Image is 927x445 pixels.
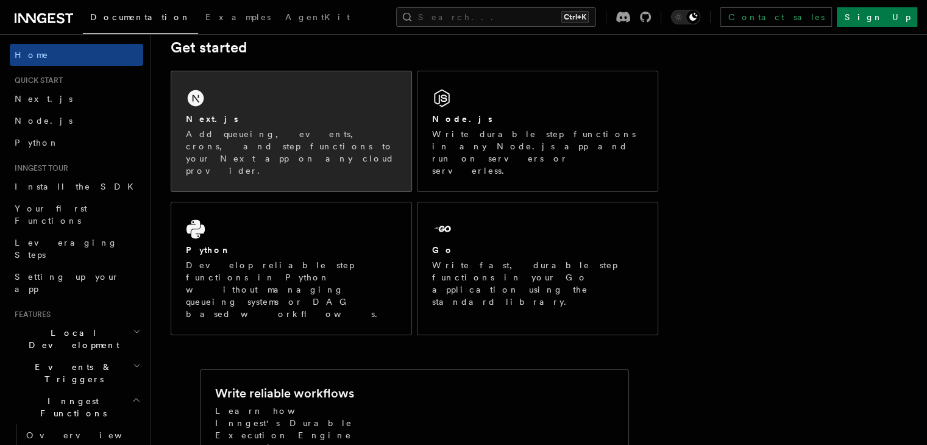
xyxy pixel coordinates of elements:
span: Install the SDK [15,182,141,191]
span: Examples [205,12,271,22]
kbd: Ctrl+K [561,11,589,23]
button: Inngest Functions [10,390,143,424]
a: Install the SDK [10,176,143,198]
a: Get started [171,39,247,56]
p: Develop reliable step functions in Python without managing queueing systems or DAG based workflows. [186,259,397,320]
button: Events & Triggers [10,356,143,390]
h2: Write reliable workflows [215,385,354,402]
span: Features [10,310,51,319]
span: Overview [26,430,152,440]
p: Write fast, durable step functions in your Go application using the standard library. [432,259,643,308]
span: Inngest tour [10,163,68,173]
a: GoWrite fast, durable step functions in your Go application using the standard library. [417,202,658,335]
a: Sign Up [837,7,917,27]
span: Next.js [15,94,73,104]
a: PythonDevelop reliable step functions in Python without managing queueing systems or DAG based wo... [171,202,412,335]
a: Home [10,44,143,66]
a: Examples [198,4,278,33]
span: Node.js [15,116,73,126]
p: Add queueing, events, crons, and step functions to your Next app on any cloud provider. [186,128,397,177]
button: Toggle dark mode [671,10,700,24]
a: Leveraging Steps [10,232,143,266]
button: Local Development [10,322,143,356]
h2: Node.js [432,113,492,125]
span: Python [15,138,59,148]
h2: Python [186,244,231,256]
span: Inngest Functions [10,395,132,419]
a: Your first Functions [10,198,143,232]
a: Contact sales [720,7,832,27]
a: Next.js [10,88,143,110]
span: Leveraging Steps [15,238,118,260]
h2: Go [432,244,454,256]
span: Home [15,49,49,61]
a: Setting up your app [10,266,143,300]
button: Search...Ctrl+K [396,7,596,27]
a: Python [10,132,143,154]
a: AgentKit [278,4,357,33]
h2: Next.js [186,113,238,125]
a: Documentation [83,4,198,34]
a: Node.jsWrite durable step functions in any Node.js app and run on servers or serverless. [417,71,658,192]
span: Local Development [10,327,133,351]
span: AgentKit [285,12,350,22]
span: Your first Functions [15,204,87,226]
a: Next.jsAdd queueing, events, crons, and step functions to your Next app on any cloud provider. [171,71,412,192]
a: Node.js [10,110,143,132]
span: Setting up your app [15,272,119,294]
span: Quick start [10,76,63,85]
span: Events & Triggers [10,361,133,385]
span: Documentation [90,12,191,22]
p: Write durable step functions in any Node.js app and run on servers or serverless. [432,128,643,177]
